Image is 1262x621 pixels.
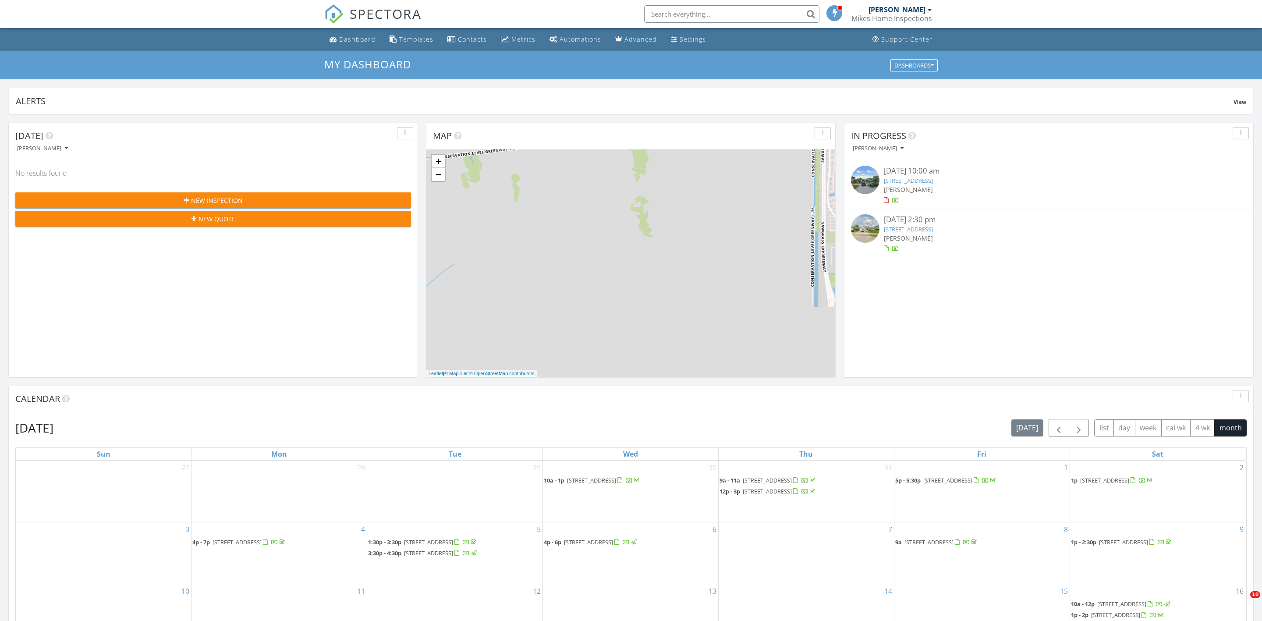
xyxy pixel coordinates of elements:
[444,371,468,376] a: © MapTiler
[851,166,879,194] img: streetview
[1069,419,1089,437] button: Next month
[15,393,60,405] span: Calendar
[444,32,490,48] a: Contacts
[544,476,641,484] a: 10a - 1p [STREET_ADDRESS]
[324,12,422,30] a: SPECTORA
[1250,591,1260,598] span: 10
[1071,537,1244,548] a: 1p - 2:30p [STREET_ADDRESS]
[1190,419,1215,436] button: 4 wk
[883,584,894,598] a: Go to August 14, 2025
[895,476,997,484] a: 5p - 5:30p [STREET_ADDRESS]
[192,537,366,548] a: 4p - 7p [STREET_ADDRESS]
[191,522,367,584] td: Go to August 4, 2025
[199,214,235,224] span: New Quote
[1071,476,1244,486] a: 1p [STREET_ADDRESS]
[1094,419,1114,436] button: list
[884,185,933,194] span: [PERSON_NAME]
[399,35,433,43] div: Templates
[535,522,542,536] a: Go to August 5, 2025
[1071,611,1088,619] span: 1p - 2p
[667,32,709,48] a: Settings
[1097,600,1146,608] span: [STREET_ADDRESS]
[1238,522,1245,536] a: Go to August 9, 2025
[1071,611,1165,619] a: 1p - 2p [STREET_ADDRESS]
[1071,538,1173,546] a: 1p - 2:30p [STREET_ADDRESS]
[1232,591,1253,612] iframe: Intercom live chat
[192,538,210,546] span: 4p - 7p
[184,522,191,536] a: Go to August 3, 2025
[884,214,1214,225] div: [DATE] 2:30 pm
[1049,419,1069,437] button: Previous month
[180,461,191,475] a: Go to July 27, 2025
[1071,600,1171,608] a: 10a - 12p [STREET_ADDRESS]
[368,549,478,557] a: 3:30p - 4:30p [STREET_ADDRESS]
[1070,461,1245,522] td: Go to August 2, 2025
[1238,461,1245,475] a: Go to August 2, 2025
[904,538,954,546] span: [STREET_ADDRESS]
[720,476,740,484] span: 9a - 11a
[975,448,988,460] a: Friday
[1214,419,1247,436] button: month
[1150,448,1165,460] a: Saturday
[884,166,1214,177] div: [DATE] 10:00 am
[851,130,906,142] span: In Progress
[624,35,657,43] div: Advanced
[644,5,819,23] input: Search everything...
[895,537,1069,548] a: 9a [STREET_ADDRESS]
[15,211,411,227] button: New Quote
[543,461,719,522] td: Go to July 30, 2025
[718,461,894,522] td: Go to July 31, 2025
[1161,419,1191,436] button: cal wk
[1062,522,1070,536] a: Go to August 8, 2025
[531,584,542,598] a: Go to August 12, 2025
[355,461,367,475] a: Go to July 28, 2025
[869,32,936,48] a: Support Center
[543,522,719,584] td: Go to August 6, 2025
[191,461,367,522] td: Go to July 28, 2025
[1071,538,1096,546] span: 1p - 2:30p
[853,145,904,152] div: [PERSON_NAME]
[886,522,894,536] a: Go to August 7, 2025
[890,59,938,71] button: Dashboards
[851,143,905,155] button: [PERSON_NAME]
[895,538,902,546] span: 9a
[564,538,613,546] span: [STREET_ADDRESS]
[469,371,535,376] a: © OpenStreetMap contributors
[367,461,543,522] td: Go to July 29, 2025
[429,371,443,376] a: Leaflet
[881,35,932,43] div: Support Center
[359,522,367,536] a: Go to August 4, 2025
[1234,584,1245,598] a: Go to August 16, 2025
[404,549,453,557] span: [STREET_ADDRESS]
[894,461,1070,522] td: Go to August 1, 2025
[404,538,453,546] span: [STREET_ADDRESS]
[350,4,422,23] span: SPECTORA
[544,476,564,484] span: 10a - 1p
[1071,600,1095,608] span: 10a - 12p
[884,177,933,185] a: [STREET_ADDRESS]
[743,487,792,495] span: [STREET_ADDRESS]
[546,32,605,48] a: Automations (Basic)
[497,32,539,48] a: Metrics
[720,476,817,484] a: 9a - 11a [STREET_ADDRESS]
[711,522,718,536] a: Go to August 6, 2025
[368,548,542,559] a: 3:30p - 4:30p [STREET_ADDRESS]
[923,476,972,484] span: [STREET_ADDRESS]
[884,225,933,233] a: [STREET_ADDRESS]
[324,57,411,71] span: My Dashboard
[707,461,718,475] a: Go to July 30, 2025
[612,32,660,48] a: Advanced
[368,537,542,548] a: 1:30p - 3:30p [STREET_ADDRESS]
[269,448,289,460] a: Monday
[851,214,879,243] img: streetview
[544,476,717,486] a: 10a - 1p [STREET_ADDRESS]
[895,476,1069,486] a: 5p - 5:30p [STREET_ADDRESS]
[894,522,1070,584] td: Go to August 8, 2025
[192,538,287,546] a: 4p - 7p [STREET_ADDRESS]
[191,196,243,205] span: New Inspection
[869,5,925,14] div: [PERSON_NAME]
[851,166,1247,205] a: [DATE] 10:00 am [STREET_ADDRESS] [PERSON_NAME]
[884,234,933,242] span: [PERSON_NAME]
[1070,522,1245,584] td: Go to August 9, 2025
[324,4,344,24] img: The Best Home Inspection Software - Spectora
